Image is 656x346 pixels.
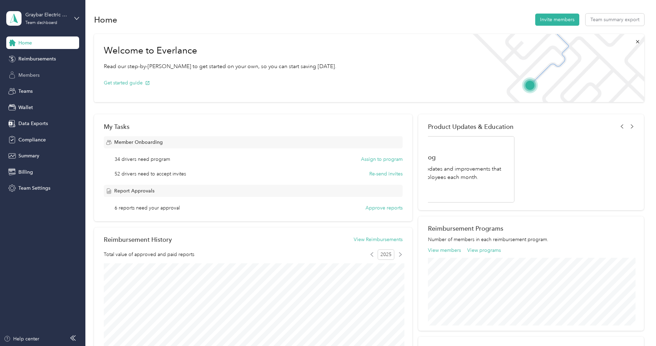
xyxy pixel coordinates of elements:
span: 34 drivers need program [115,156,170,163]
span: Billing [18,168,33,176]
button: Re-send invites [369,170,403,178]
span: 52 drivers need to accept invites [115,170,186,178]
button: Approve reports [365,204,403,212]
h1: Home [94,16,117,23]
div: Graybar Electric Company, Inc [25,11,69,18]
span: Report Approvals [114,187,154,195]
span: Total value of approved and paid reports [104,251,194,258]
button: View Reimbursements [354,236,403,243]
span: Reimbursements [18,55,56,63]
p: Number of members in each reimbursement program. [428,236,634,243]
h1: Welcome to Everlance [104,45,336,56]
span: Product Updates & Education [428,123,514,130]
button: View programs [467,247,501,254]
button: Team summary export [586,14,644,26]
p: Read our step-by-[PERSON_NAME] to get started on your own, so you can start saving [DATE]. [104,62,336,71]
button: Help center [4,335,39,343]
span: Summary [18,152,39,159]
span: Compliance [18,136,46,143]
span: Wallet [18,104,33,111]
span: Teams [18,88,33,95]
div: Team dashboard [25,21,57,25]
span: Member Onboarding [114,139,163,146]
h2: Reimbursement History [104,236,172,243]
span: Members [18,72,40,79]
span: Team Settings [18,184,50,192]
h2: Reimbursement Programs [428,225,634,232]
iframe: Everlance-gr Chat Button Frame [617,307,656,346]
button: Get started guide [104,79,150,86]
button: Assign to program [361,156,403,163]
img: Welcome to everlance [466,34,644,102]
div: My Tasks [104,123,403,130]
span: 2025 [378,249,394,260]
button: View members [428,247,461,254]
button: Invite members [535,14,579,26]
span: 6 reports need your approval [115,204,180,212]
span: Data Exports [18,120,48,127]
span: Home [18,39,32,47]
